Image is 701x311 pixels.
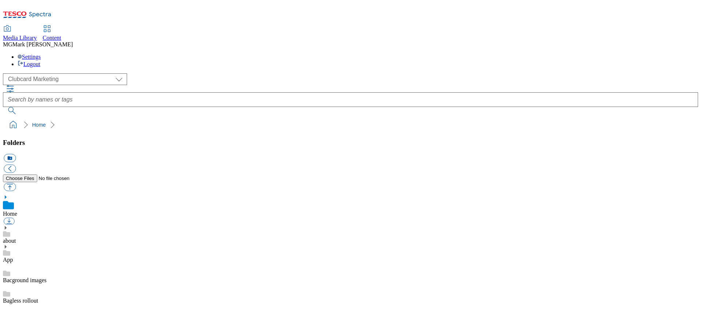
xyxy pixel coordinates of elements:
[3,277,47,283] a: Bacground images
[3,118,698,132] nav: breadcrumb
[7,119,19,131] a: home
[18,61,40,67] a: Logout
[3,41,12,47] span: MG
[43,35,61,41] span: Content
[18,54,41,60] a: Settings
[3,297,38,304] a: Bagless rollout
[3,26,37,41] a: Media Library
[3,211,17,217] a: Home
[3,257,13,263] a: App
[3,139,698,147] h3: Folders
[12,41,73,47] span: Mark [PERSON_NAME]
[3,238,16,244] a: about
[3,92,698,107] input: Search by names or tags
[3,35,37,41] span: Media Library
[32,122,46,128] a: Home
[43,26,61,41] a: Content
